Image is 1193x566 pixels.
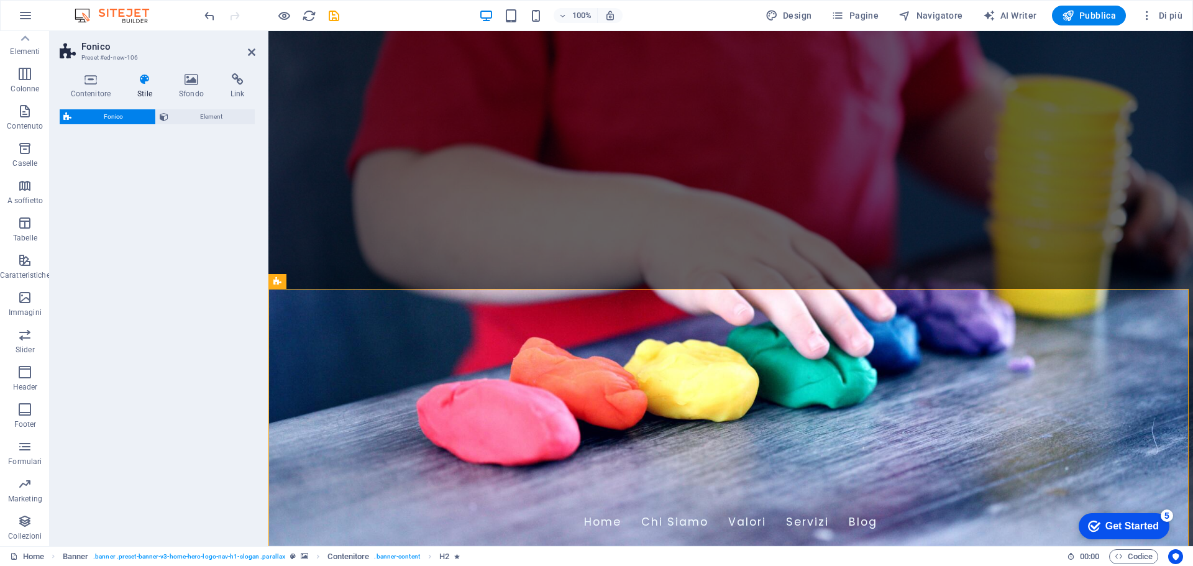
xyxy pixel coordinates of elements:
button: Element [156,109,255,124]
span: Fonico [75,109,152,124]
h6: Tempo sessione [1067,549,1100,564]
button: save [326,8,341,23]
button: Pubblica [1052,6,1127,25]
p: Immagini [9,308,42,317]
h4: Sfondo [168,73,219,99]
span: Pubblica [1062,9,1117,22]
a: Fai clic per annullare la selezione. Doppio clic per aprire le pagine [10,549,44,564]
div: 5 [92,2,104,15]
i: Annulla: Aggiungi elemento (Ctrl+Z) [203,9,217,23]
h6: 100% [572,8,592,23]
p: Marketing [8,494,42,504]
h4: Stile [127,73,168,99]
span: . banner-content [374,549,419,564]
div: Design (Ctrl+Alt+Y) [761,6,817,25]
button: Di più [1136,6,1187,25]
i: L'elemento contiene un'animazione [454,553,460,560]
button: Design [761,6,817,25]
button: 100% [554,8,598,23]
span: Navigatore [898,9,962,22]
p: Tabelle [13,233,37,243]
i: Salva (Ctrl+S) [327,9,341,23]
h4: Contenitore [60,73,127,99]
p: Slider [16,345,35,355]
span: Fai clic per selezionare. Doppio clic per modificare [327,549,369,564]
p: A soffietto [7,196,43,206]
span: Fai clic per selezionare. Doppio clic per modificare [439,549,449,564]
span: : [1089,552,1090,561]
button: undo [202,8,217,23]
button: Clicca qui per lasciare la modalità di anteprima e continuare la modifica [277,8,291,23]
button: AI Writer [978,6,1042,25]
h3: Preset #ed-new-106 [81,52,231,63]
span: Design [766,9,812,22]
button: Pagine [826,6,884,25]
span: AI Writer [983,9,1037,22]
span: 00 00 [1080,549,1099,564]
p: Formulari [8,457,42,467]
i: Questo elemento contiene uno sfondo [301,553,308,560]
h4: Link [219,73,255,99]
p: Footer [14,419,37,429]
p: Elementi [10,47,40,57]
h2: Fonico [81,41,255,52]
span: Fai clic per selezionare. Doppio clic per modificare [63,549,89,564]
button: Usercentrics [1168,549,1183,564]
i: Questo elemento è un preset personalizzabile [290,553,296,560]
p: Colonne [11,84,39,94]
i: Quando ridimensioni, regola automaticamente il livello di zoom in modo che corrisponda al disposi... [605,10,616,21]
p: Contenuto [7,121,43,131]
button: reload [301,8,316,23]
nav: breadcrumb [63,549,460,564]
p: Caselle [12,158,37,168]
button: Codice [1109,549,1158,564]
div: Get Started 5 items remaining, 0% complete [10,6,101,32]
div: Get Started [37,14,90,25]
span: . banner .preset-banner-v3-home-hero-logo-nav-h1-slogan .parallax [93,549,285,564]
i: Ricarica la pagina [302,9,316,23]
span: Di più [1141,9,1182,22]
span: Pagine [831,9,879,22]
span: Codice [1115,549,1153,564]
p: Header [13,382,38,392]
span: Element [172,109,252,124]
button: Fonico [60,109,155,124]
img: Editor Logo [71,8,165,23]
button: Navigatore [894,6,967,25]
p: Collezioni [8,531,42,541]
